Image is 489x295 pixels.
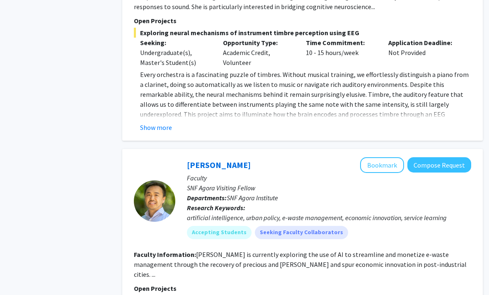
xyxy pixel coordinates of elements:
p: Faculty [187,173,471,183]
p: Open Projects [134,16,471,26]
mat-chip: Seeking Faculty Collaborators [255,226,348,240]
button: Compose Request to David Park [407,158,471,173]
b: Faculty Information: [134,251,196,259]
p: Application Deadline: [388,38,459,48]
div: artificial intelligence, urban policy, e-waste management, economic innovation, service learning [187,213,471,223]
p: Opportunity Type: [223,38,293,48]
p: Time Commitment: [306,38,376,48]
div: Not Provided [382,38,465,68]
fg-read-more: [PERSON_NAME] is currently exploring the use of AI to streamline and monetize e-waste management ... [134,251,467,279]
p: Seeking: [140,38,211,48]
button: Add David Park to Bookmarks [360,158,404,173]
button: Show more [140,123,172,133]
b: Departments: [187,194,227,202]
mat-chip: Accepting Students [187,226,252,240]
span: Exploring neural mechanisms of instrument timbre perception using EEG [134,28,471,38]
p: Every orchestra is a fascinating puzzle of timbres. Without musical training, we effortlessly dis... [140,70,471,149]
div: Academic Credit, Volunteer [217,38,300,68]
span: SNF Agora Institute [227,194,278,202]
p: Open Projects [134,284,471,294]
p: SNF Agora Visiting Fellow [187,183,471,193]
a: [PERSON_NAME] [187,160,251,170]
b: Research Keywords: [187,204,245,212]
iframe: Chat [6,258,35,289]
div: 10 - 15 hours/week [300,38,382,68]
div: Undergraduate(s), Master's Student(s) [140,48,211,68]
